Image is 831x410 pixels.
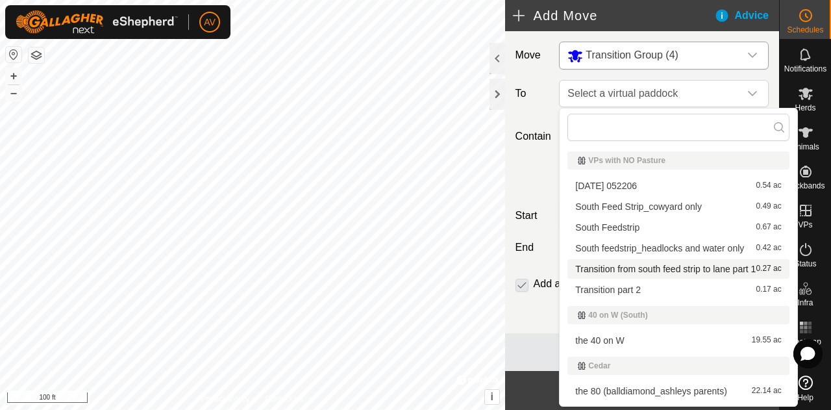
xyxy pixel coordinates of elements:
li: South Feedstrip [567,218,789,237]
label: End [510,240,554,255]
label: Contain [510,129,554,144]
span: Animals [791,143,819,151]
span: South feedstrip_headlocks and water only [575,244,744,253]
div: 40 on W (South) [578,311,778,319]
span: Notifications [784,65,826,73]
button: Map Layers [29,47,44,63]
span: South Feedstrip [575,223,639,232]
button: + [6,68,21,84]
span: Neckbands [786,182,825,190]
li: Transition part 2 [567,280,789,300]
li: the 80 (balldiamond_ashleys parents) [567,381,789,401]
div: VPs with NO Pasture [578,157,778,164]
button: Reset Map [6,47,21,62]
div: dropdown trigger [739,81,765,107]
span: 19.55 ac [752,336,782,345]
span: 0.67 ac [756,223,781,232]
span: Select a virtual paddock [562,81,739,107]
span: 0.17 ac [756,285,781,294]
label: To [510,80,554,107]
a: Contact Us [265,393,303,405]
label: Move [510,42,554,70]
span: 0.49 ac [756,202,781,211]
span: Status [794,260,816,268]
li: Transition from south feed strip to lane part 1 [567,259,789,279]
a: Help [780,370,831,407]
span: 0.42 ac [756,244,781,253]
span: South Feed Strip_cowyard only [575,202,702,211]
div: Cedar [578,362,778,370]
span: Transition Group (4) [586,49,678,60]
span: Herds [795,104,815,112]
label: Add another scheduled move [534,279,669,289]
span: VPs [798,221,812,229]
span: Heatmap [789,338,821,346]
li: the 40 on W [567,331,789,350]
span: [DATE] 052206 [575,181,637,190]
span: Transition part 2 [575,285,641,294]
span: the 40 on W [575,336,625,345]
h2: Add Move [513,8,714,23]
div: Advice [714,8,779,23]
a: Privacy Policy [201,393,250,405]
span: 22.14 ac [752,387,782,396]
li: South feedstrip_headlocks and water only [567,238,789,258]
span: Help [797,394,813,402]
div: dropdown trigger [739,42,765,69]
span: Infra [797,299,813,307]
span: the 80 (balldiamond_ashleys parents) [575,387,726,396]
button: i [485,390,499,404]
span: 0.54 ac [756,181,781,190]
span: Transition Group [562,42,739,69]
span: Schedules [787,26,823,34]
img: Gallagher Logo [16,10,178,34]
span: i [490,391,493,402]
span: 0.27 ac [756,264,781,274]
span: Transition from south feed strip to lane part 1 [575,264,756,274]
li: South Feed Strip_cowyard only [567,197,789,216]
button: – [6,85,21,101]
span: AV [204,16,216,29]
label: Start [510,208,554,224]
li: 2025-08-17 052206 [567,176,789,196]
